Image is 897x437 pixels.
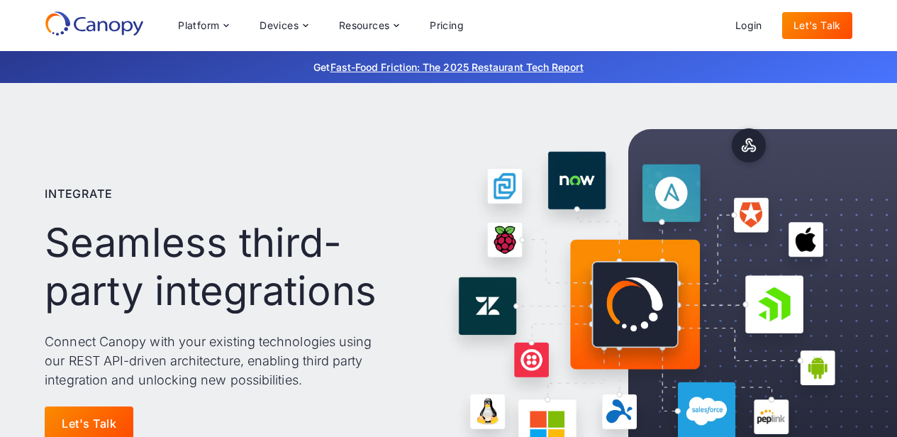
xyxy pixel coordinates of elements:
a: Fast-Food Friction: The 2025 Restaurant Tech Report [330,61,584,73]
p: Get [101,60,796,74]
a: Pricing [418,12,475,39]
div: Devices [260,21,299,31]
h1: Seamless third-party integrations [45,219,391,314]
div: Resources [339,21,390,31]
div: Platform [167,11,240,40]
div: Resources [328,11,410,40]
div: Platform [178,21,219,31]
a: Login [724,12,774,39]
a: Let's Talk [782,12,852,39]
div: Devices [248,11,319,40]
p: Integrate [45,185,112,202]
p: Connect Canopy with your existing technologies using our REST API-driven architecture, enabling t... [45,332,391,389]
